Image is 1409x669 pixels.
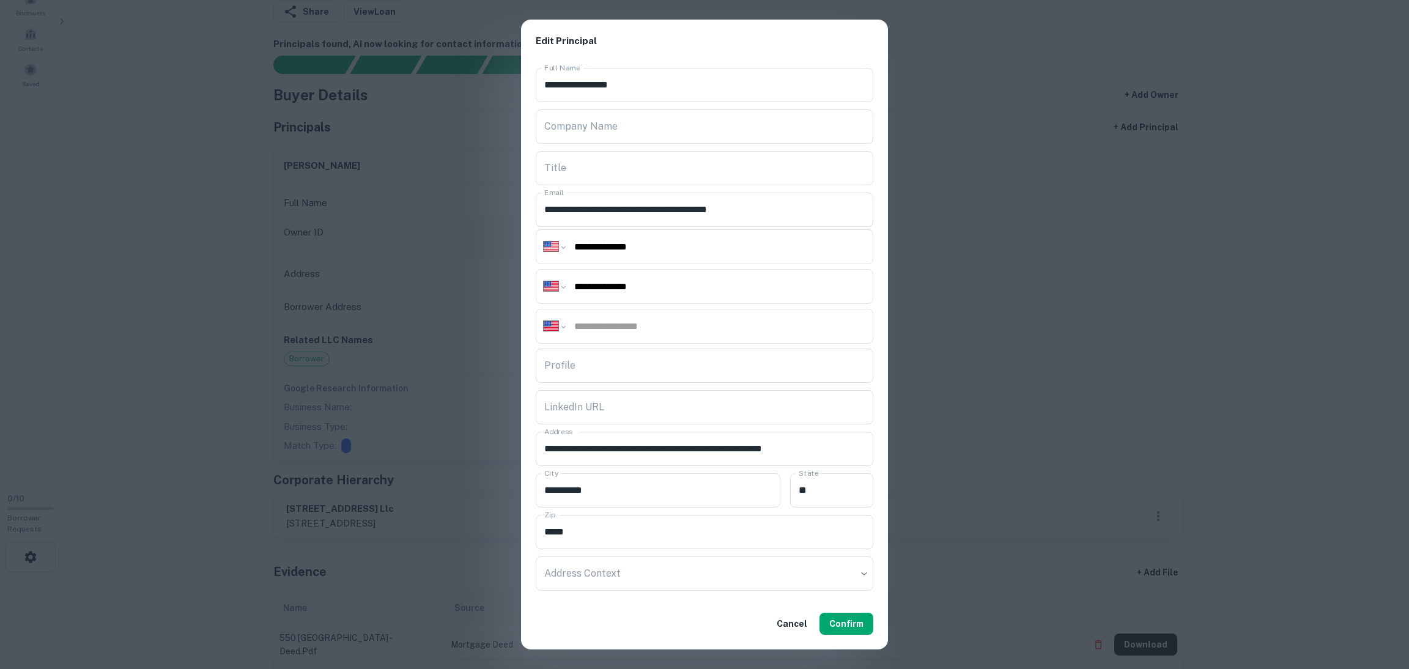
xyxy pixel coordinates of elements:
label: City [544,468,558,478]
label: Email [544,187,564,198]
label: Full Name [544,62,580,73]
label: Address [544,426,572,437]
button: Confirm [819,613,873,635]
label: Zip [544,509,555,520]
button: Cancel [772,613,812,635]
label: State [799,468,818,478]
div: ​ [536,556,873,591]
h2: Edit Principal [521,20,888,63]
iframe: Chat Widget [1348,571,1409,630]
